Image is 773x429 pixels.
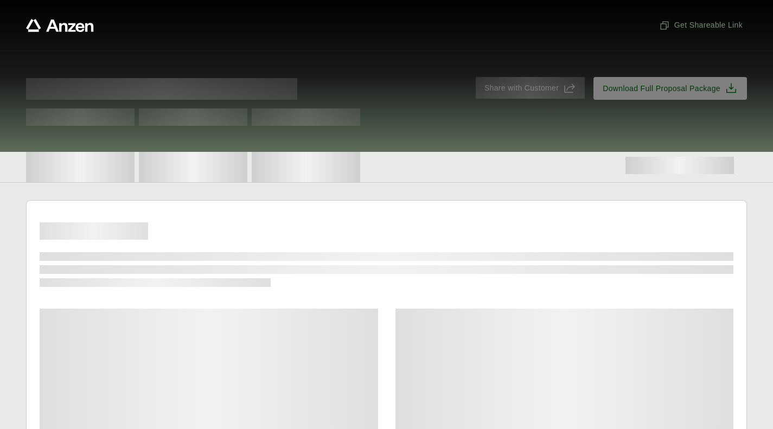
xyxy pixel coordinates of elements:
span: Test [139,108,247,126]
span: Test [26,108,135,126]
span: Get Shareable Link [659,20,743,31]
a: Anzen website [26,19,94,32]
button: Get Shareable Link [655,15,747,35]
span: Share with Customer [484,82,559,94]
span: Test [252,108,360,126]
span: Proposal for [26,78,297,100]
